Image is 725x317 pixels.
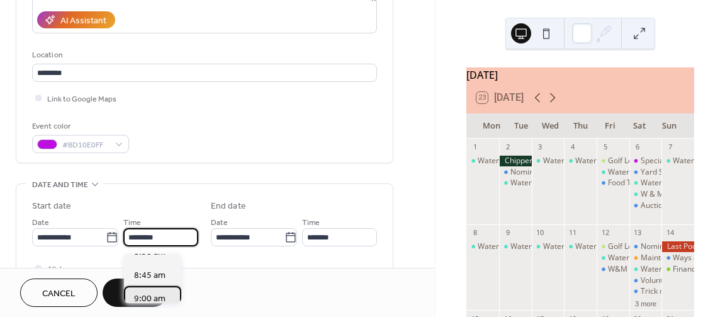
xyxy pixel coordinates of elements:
[661,264,694,275] div: Finance Committee Meeting
[665,142,675,152] div: 7
[37,11,115,28] button: AI Assistant
[661,253,694,263] div: Ways and Means Committee Meeting
[302,216,320,229] span: Time
[32,120,126,133] div: Event color
[629,241,662,252] div: Nominating Committee Meeting
[499,241,532,252] div: Water Aerobics
[476,113,506,139] div: Mon
[600,142,610,152] div: 5
[211,200,246,213] div: End date
[103,279,167,307] button: Save
[536,228,545,238] div: 10
[47,263,69,276] span: All day
[32,200,71,213] div: Start date
[466,156,499,166] div: Water Aerobics
[60,14,106,28] div: AI Assistant
[466,241,499,252] div: Water Aerobics
[466,67,694,83] div: [DATE]
[655,113,684,139] div: Sun
[595,113,625,139] div: Fri
[629,167,662,178] div: Yard Sale
[123,216,141,229] span: Time
[470,142,480,152] div: 1
[543,156,597,166] div: Water Aerobics
[575,241,629,252] div: Water Aerobics
[633,228,643,238] div: 13
[510,241,565,252] div: Water Aerobics
[478,156,532,166] div: Water Aerobics
[633,142,643,152] div: 6
[597,241,629,252] div: Golf League - Stoughton Acres
[510,167,623,178] div: Nominating Committee Meeting
[597,167,629,178] div: Water Aerobics
[506,113,536,139] div: Tue
[661,156,694,166] div: Water Aerobics
[641,286,688,297] div: Trick or Treat
[608,156,706,166] div: Golf League - Bedford Trails
[32,178,88,192] span: Date and time
[629,200,662,211] div: Auction
[629,178,662,188] div: Water Aerobics
[532,241,565,252] div: Water Aerobics
[503,142,512,152] div: 2
[47,93,116,106] span: Link to Google Maps
[568,228,577,238] div: 11
[62,139,109,152] span: #BD10E0FF
[564,156,597,166] div: Water Aerobics
[568,142,577,152] div: 4
[564,241,597,252] div: Water Aerobics
[597,156,629,166] div: Golf League - Bedford Trails
[600,228,610,238] div: 12
[499,167,532,178] div: Nominating Committee Meeting
[499,156,532,166] div: Chipper Day
[608,241,714,252] div: Golf League - Stoughton Acres
[641,264,695,275] div: Water Aerobics
[543,241,597,252] div: Water Aerobics
[478,241,532,252] div: Water Aerobics
[597,178,629,188] div: Food Truck at Teen Center
[42,287,76,301] span: Cancel
[32,216,49,229] span: Date
[566,113,595,139] div: Thu
[661,241,694,252] div: Last Pool Day
[20,279,98,307] button: Cancel
[134,268,166,282] span: 8:45 am
[641,200,667,211] div: Auction
[597,253,629,263] div: Water Aerobics
[211,216,228,229] span: Date
[503,228,512,238] div: 9
[510,178,565,188] div: Water Aerobics
[470,228,480,238] div: 8
[608,253,662,263] div: Water Aerobics
[641,178,695,188] div: Water Aerobics
[625,113,655,139] div: Sat
[629,253,662,263] div: Maintenance Committee Meeting
[629,156,662,166] div: Special Projects Meeting
[665,228,675,238] div: 14
[597,264,629,275] div: W&M - Mums for Sales- MINI GOLF
[630,297,661,308] button: 3 more
[536,142,545,152] div: 3
[608,178,700,188] div: Food Truck at Teen Center
[499,178,532,188] div: Water Aerobics
[536,113,565,139] div: Wed
[641,167,674,178] div: Yard Sale
[532,156,565,166] div: Water Aerobics
[134,292,166,305] span: 9:00 am
[32,49,374,62] div: Location
[629,189,662,200] div: W & M Hot Sausage, Hoagies & More
[629,286,662,297] div: Trick or Treat
[575,156,629,166] div: Water Aerobics
[641,275,711,286] div: Volunteer Luncheon
[629,264,662,275] div: Water Aerobics
[608,167,662,178] div: Water Aerobics
[629,275,662,286] div: Volunteer Luncheon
